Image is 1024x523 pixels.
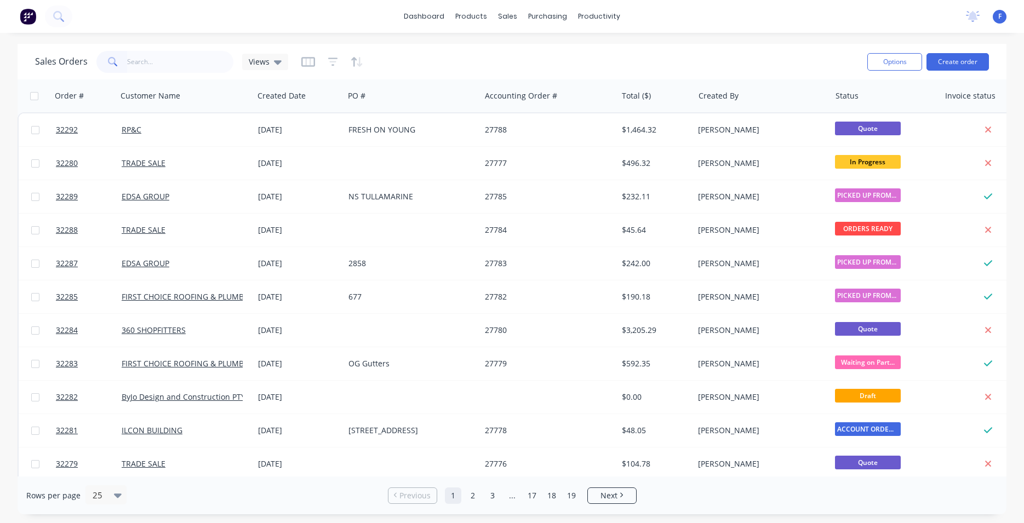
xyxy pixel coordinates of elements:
div: [PERSON_NAME] [698,124,820,135]
div: Created Date [258,90,306,101]
div: NS TULLAMARINE [348,191,470,202]
a: 360 SHOPFITTERS [122,325,186,335]
div: productivity [573,8,626,25]
a: 32283 [56,347,122,380]
div: Invoice status [945,90,996,101]
a: Jump forward [504,487,520,504]
div: 27782 [485,291,607,302]
a: RP&C [122,124,141,135]
a: FIRST CHOICE ROOFING & PLUMBING [122,358,258,369]
a: 32288 [56,214,122,246]
a: Next page [588,490,636,501]
a: dashboard [398,8,450,25]
a: 32292 [56,113,122,146]
div: 27776 [485,458,607,469]
div: FRESH ON YOUNG [348,124,470,135]
div: 677 [348,291,470,302]
a: 32287 [56,247,122,280]
div: [DATE] [258,124,340,135]
div: 27785 [485,191,607,202]
div: [DATE] [258,158,340,169]
a: Page 2 [465,487,481,504]
div: $48.05 [622,425,686,436]
a: 32284 [56,314,122,347]
button: Options [867,53,922,71]
div: [DATE] [258,291,340,302]
a: TRADE SALE [122,225,165,235]
div: [PERSON_NAME] [698,158,820,169]
div: 27783 [485,258,607,269]
span: Quote [835,456,901,469]
span: 32285 [56,291,78,302]
div: Accounting Order # [485,90,557,101]
div: Order # [55,90,84,101]
div: $3,205.29 [622,325,686,336]
input: Search... [127,51,234,73]
a: 32282 [56,381,122,413]
div: 27779 [485,358,607,369]
span: ORDERS READY [835,222,901,235]
button: Create order [926,53,989,71]
span: F [998,12,1002,21]
div: [PERSON_NAME] [698,458,820,469]
span: 32292 [56,124,78,135]
div: [PERSON_NAME] [698,358,820,369]
span: 32287 [56,258,78,269]
span: 32279 [56,458,78,469]
span: Draft [835,389,901,403]
div: $592.35 [622,358,686,369]
a: ILCON BUILDING [122,425,182,435]
a: Page 19 [563,487,580,504]
span: Previous [399,490,431,501]
span: 32283 [56,358,78,369]
a: EDSA GROUP [122,191,169,202]
div: Created By [699,90,739,101]
div: $190.18 [622,291,686,302]
div: [DATE] [258,225,340,235]
div: $242.00 [622,258,686,269]
span: In Progress [835,155,901,169]
span: 32282 [56,392,78,403]
span: Waiting on Part... [835,355,901,369]
div: [DATE] [258,191,340,202]
a: ByJo Design and Construction PTY LTD [122,392,261,402]
div: [PERSON_NAME] [698,425,820,436]
a: 32289 [56,180,122,213]
div: 27780 [485,325,607,336]
span: Quote [835,122,901,135]
div: Total ($) [622,90,651,101]
span: 32289 [56,191,78,202]
div: 27777 [485,158,607,169]
span: Next [600,490,617,501]
span: 32288 [56,225,78,235]
div: [DATE] [258,358,340,369]
div: 27778 [485,425,607,436]
a: TRADE SALE [122,458,165,469]
ul: Pagination [384,487,641,504]
div: products [450,8,493,25]
a: Page 17 [524,487,540,504]
a: FIRST CHOICE ROOFING & PLUMBING [122,291,258,302]
div: $45.64 [622,225,686,235]
div: 27788 [485,124,607,135]
span: 32281 [56,425,78,436]
div: $232.11 [622,191,686,202]
a: 32285 [56,280,122,313]
a: Previous page [388,490,437,501]
a: Page 3 [484,487,501,504]
div: [PERSON_NAME] [698,291,820,302]
span: PICKED UP FROM ... [835,289,901,302]
span: PICKED UP FROM ... [835,255,901,269]
div: Status [836,90,859,101]
span: Views [249,56,270,67]
div: [PERSON_NAME] [698,392,820,403]
a: 32281 [56,414,122,447]
a: 32280 [56,147,122,180]
a: TRADE SALE [122,158,165,168]
div: [PERSON_NAME] [698,191,820,202]
div: purchasing [523,8,573,25]
a: 32279 [56,447,122,480]
div: [DATE] [258,392,340,403]
div: $496.32 [622,158,686,169]
div: $0.00 [622,392,686,403]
